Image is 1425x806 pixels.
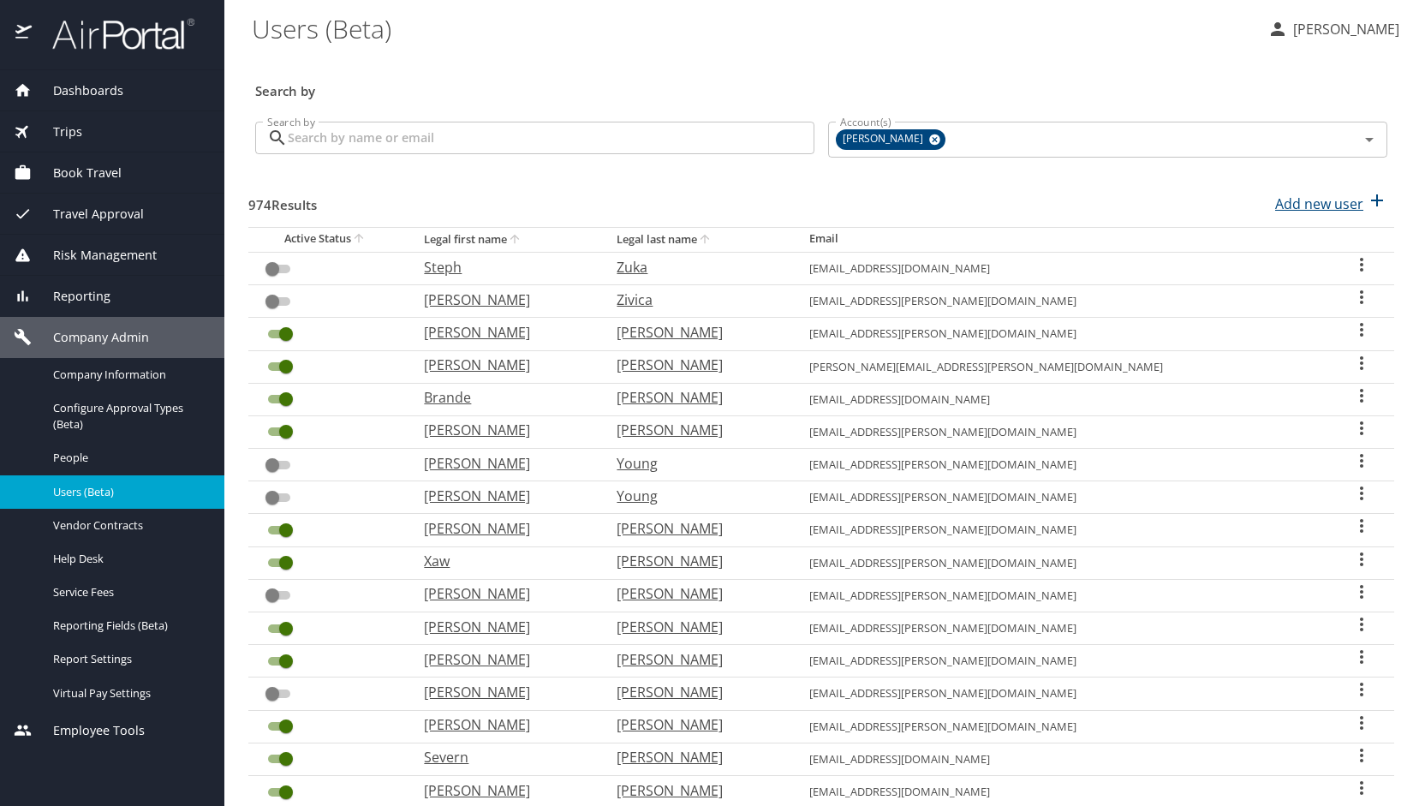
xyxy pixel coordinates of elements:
p: Zuka [617,257,775,278]
p: [PERSON_NAME] [617,420,775,440]
span: Vendor Contracts [53,517,204,534]
h3: 974 Results [248,185,317,215]
p: [PERSON_NAME] [424,682,582,702]
span: People [53,450,204,466]
p: [PERSON_NAME] [424,583,582,604]
p: Young [617,453,775,474]
p: [PERSON_NAME] [617,747,775,767]
td: [EMAIL_ADDRESS][PERSON_NAME][DOMAIN_NAME] [796,612,1328,645]
td: [EMAIL_ADDRESS][DOMAIN_NAME] [796,252,1328,284]
td: [EMAIL_ADDRESS][PERSON_NAME][DOMAIN_NAME] [796,514,1328,546]
th: Legal first name [410,227,603,252]
span: Virtual Pay Settings [53,685,204,702]
button: sort [697,232,714,248]
span: Reporting Fields (Beta) [53,618,204,634]
p: [PERSON_NAME] [617,649,775,670]
button: [PERSON_NAME] [1261,14,1406,45]
span: Reporting [32,287,110,306]
p: [PERSON_NAME] [617,617,775,637]
p: [PERSON_NAME] [617,780,775,801]
p: [PERSON_NAME] [424,617,582,637]
button: sort [507,232,524,248]
td: [EMAIL_ADDRESS][PERSON_NAME][DOMAIN_NAME] [796,710,1328,743]
button: Open [1357,128,1381,152]
span: Service Fees [53,584,204,600]
td: [EMAIL_ADDRESS][PERSON_NAME][DOMAIN_NAME] [796,415,1328,448]
span: Configure Approval Types (Beta) [53,400,204,433]
p: [PERSON_NAME] [424,420,582,440]
span: Report Settings [53,651,204,667]
span: Dashboards [32,81,123,100]
td: [EMAIL_ADDRESS][PERSON_NAME][DOMAIN_NAME] [796,481,1328,514]
td: [EMAIL_ADDRESS][PERSON_NAME][DOMAIN_NAME] [796,318,1328,350]
td: [PERSON_NAME][EMAIL_ADDRESS][PERSON_NAME][DOMAIN_NAME] [796,350,1328,383]
p: [PERSON_NAME] [617,714,775,735]
div: [PERSON_NAME] [836,129,945,150]
p: [PERSON_NAME] [424,649,582,670]
p: [PERSON_NAME] [617,355,775,375]
p: [PERSON_NAME] [424,518,582,539]
span: Company Information [53,367,204,383]
p: [PERSON_NAME] [617,551,775,571]
p: [PERSON_NAME] [424,453,582,474]
h1: Users (Beta) [252,2,1254,55]
span: Company Admin [32,328,149,347]
span: Users (Beta) [53,484,204,500]
span: Trips [32,122,82,141]
td: [EMAIL_ADDRESS][DOMAIN_NAME] [796,743,1328,775]
span: [PERSON_NAME] [836,130,933,148]
p: [PERSON_NAME] [424,780,582,801]
span: Employee Tools [32,721,145,740]
p: [PERSON_NAME] [617,322,775,343]
td: [EMAIL_ADDRESS][DOMAIN_NAME] [796,383,1328,415]
th: Email [796,227,1328,252]
h3: Search by [255,71,1387,101]
span: Risk Management [32,246,157,265]
p: [PERSON_NAME] [617,682,775,702]
td: [EMAIL_ADDRESS][PERSON_NAME][DOMAIN_NAME] [796,285,1328,318]
p: Steph [424,257,582,278]
th: Active Status [248,227,410,252]
span: Travel Approval [32,205,144,224]
p: [PERSON_NAME] [424,486,582,506]
button: sort [351,231,368,248]
p: Zivica [617,290,775,310]
p: Add new user [1275,194,1363,214]
td: [EMAIL_ADDRESS][PERSON_NAME][DOMAIN_NAME] [796,449,1328,481]
p: [PERSON_NAME] [424,714,582,735]
p: Brande [424,387,582,408]
span: Help Desk [53,551,204,567]
p: Young [617,486,775,506]
td: [EMAIL_ADDRESS][PERSON_NAME][DOMAIN_NAME] [796,579,1328,612]
p: Severn [424,747,582,767]
p: [PERSON_NAME] [424,290,582,310]
img: icon-airportal.png [15,17,33,51]
img: airportal-logo.png [33,17,194,51]
input: Search by name or email [288,122,814,154]
p: [PERSON_NAME] [1288,19,1399,39]
p: [PERSON_NAME] [617,583,775,604]
th: Legal last name [603,227,796,252]
p: Xaw [424,551,582,571]
p: [PERSON_NAME] [617,518,775,539]
td: [EMAIL_ADDRESS][PERSON_NAME][DOMAIN_NAME] [796,645,1328,678]
p: [PERSON_NAME] [424,322,582,343]
td: [EMAIL_ADDRESS][PERSON_NAME][DOMAIN_NAME] [796,678,1328,710]
button: Add new user [1268,185,1394,223]
p: [PERSON_NAME] [617,387,775,408]
p: [PERSON_NAME] [424,355,582,375]
td: [EMAIL_ADDRESS][PERSON_NAME][DOMAIN_NAME] [796,546,1328,579]
span: Book Travel [32,164,122,182]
